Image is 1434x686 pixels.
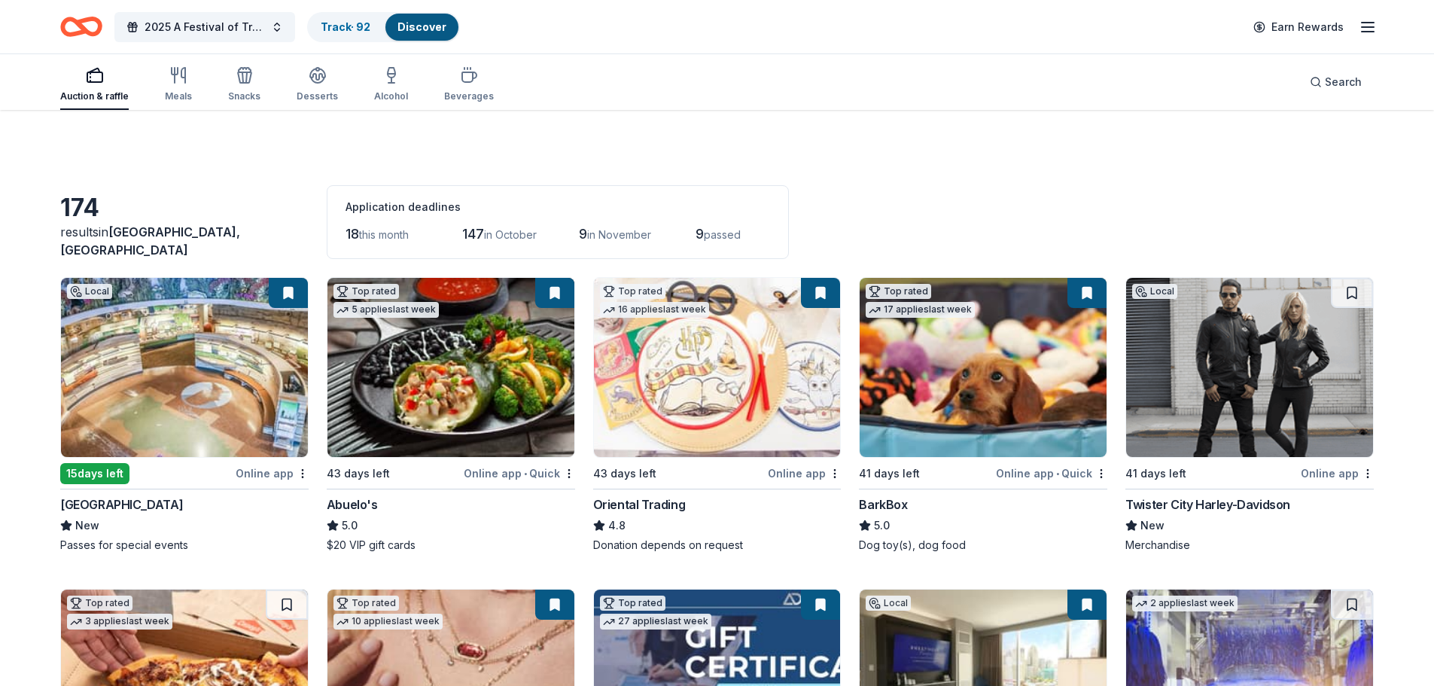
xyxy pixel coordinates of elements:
[67,284,112,299] div: Local
[228,90,260,102] div: Snacks
[297,60,338,110] button: Desserts
[327,538,575,553] div: $20 VIP gift cards
[768,464,841,483] div: Online app
[60,9,102,44] a: Home
[307,12,460,42] button: Track· 92Discover
[593,538,842,553] div: Donation depends on request
[1132,284,1177,299] div: Local
[1125,465,1186,483] div: 41 days left
[1301,464,1374,483] div: Online app
[444,60,494,110] button: Beverages
[60,224,240,258] span: [GEOGRAPHIC_DATA], [GEOGRAPHIC_DATA]
[75,517,99,535] span: New
[374,90,408,102] div: Alcohol
[860,278,1107,457] img: Image for BarkBox
[1298,67,1374,97] button: Search
[600,302,709,318] div: 16 applies last week
[866,596,911,611] div: Local
[696,226,704,242] span: 9
[346,226,359,242] span: 18
[866,284,931,299] div: Top rated
[524,468,527,480] span: •
[608,517,626,535] span: 4.8
[859,277,1107,553] a: Image for BarkBoxTop rated17 applieslast week41 days leftOnline app•QuickBarkBox5.0Dog toy(s), do...
[60,538,309,553] div: Passes for special events
[397,20,446,33] a: Discover
[374,60,408,110] button: Alcohol
[593,465,656,483] div: 43 days left
[60,495,183,514] div: [GEOGRAPHIC_DATA]
[874,517,890,535] span: 5.0
[1125,495,1290,514] div: Twister City Harley-Davidson
[600,614,711,630] div: 27 applies last week
[327,278,574,457] img: Image for Abuelo's
[587,228,651,241] span: in November
[60,193,309,223] div: 174
[579,226,587,242] span: 9
[114,12,295,42] button: 2025 A Festival of Trees Event
[321,20,370,33] a: Track· 92
[327,465,390,483] div: 43 days left
[600,596,665,611] div: Top rated
[67,614,172,630] div: 3 applies last week
[859,465,920,483] div: 41 days left
[60,224,240,258] span: in
[593,277,842,553] a: Image for Oriental TradingTop rated16 applieslast week43 days leftOnline appOriental Trading4.8Do...
[67,596,132,611] div: Top rated
[60,223,309,259] div: results
[236,464,309,483] div: Online app
[484,228,537,241] span: in October
[1125,277,1374,553] a: Image for Twister City Harley-DavidsonLocal41 days leftOnline appTwister City Harley-DavidsonNewM...
[333,284,399,299] div: Top rated
[145,18,265,36] span: 2025 A Festival of Trees Event
[333,596,399,611] div: Top rated
[165,90,192,102] div: Meals
[996,464,1107,483] div: Online app Quick
[444,90,494,102] div: Beverages
[165,60,192,110] button: Meals
[60,277,309,553] a: Image for Flint Hills Discovery CenterLocal15days leftOnline app[GEOGRAPHIC_DATA]NewPasses for sp...
[61,278,308,457] img: Image for Flint Hills Discovery Center
[60,60,129,110] button: Auction & raffle
[342,517,358,535] span: 5.0
[704,228,741,241] span: passed
[859,538,1107,553] div: Dog toy(s), dog food
[228,60,260,110] button: Snacks
[346,198,770,216] div: Application deadlines
[1125,538,1374,553] div: Merchandise
[859,495,907,514] div: BarkBox
[333,302,439,318] div: 5 applies last week
[1056,468,1059,480] span: •
[593,495,686,514] div: Oriental Trading
[60,90,129,102] div: Auction & raffle
[1132,596,1238,611] div: 2 applies last week
[60,463,129,484] div: 15 days left
[333,614,443,630] div: 10 applies last week
[462,226,484,242] span: 147
[297,90,338,102] div: Desserts
[359,228,409,241] span: this month
[1126,278,1373,457] img: Image for Twister City Harley-Davidson
[464,464,575,483] div: Online app Quick
[594,278,841,457] img: Image for Oriental Trading
[1140,517,1165,535] span: New
[600,284,665,299] div: Top rated
[1244,14,1353,41] a: Earn Rewards
[327,495,378,514] div: Abuelo's
[1325,73,1362,91] span: Search
[866,302,975,318] div: 17 applies last week
[327,277,575,553] a: Image for Abuelo's Top rated5 applieslast week43 days leftOnline app•QuickAbuelo's5.0$20 VIP gift...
